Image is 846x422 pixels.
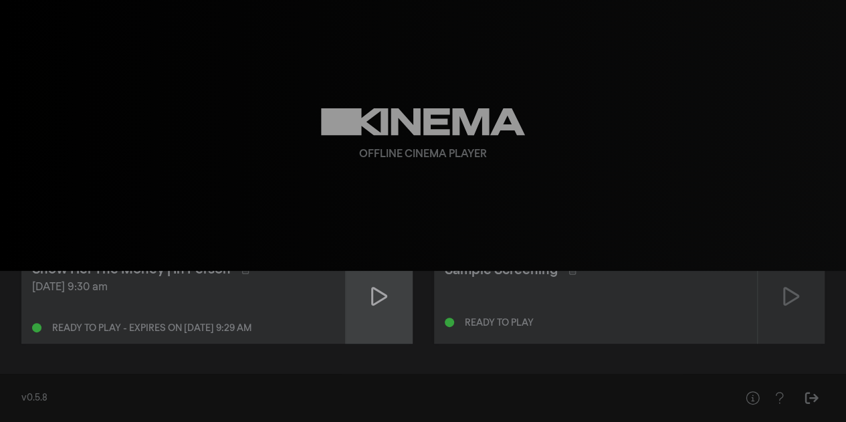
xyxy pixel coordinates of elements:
div: Offline Cinema Player [359,146,487,163]
button: Help [739,385,766,411]
div: v0.5.8 [21,391,712,405]
button: Sign Out [798,385,825,411]
div: Ready to play [465,318,534,328]
button: Help [766,385,792,411]
div: [DATE] 9:30 am [32,280,334,296]
div: Ready to play - expires on [DATE] 9:29 am [52,324,251,333]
